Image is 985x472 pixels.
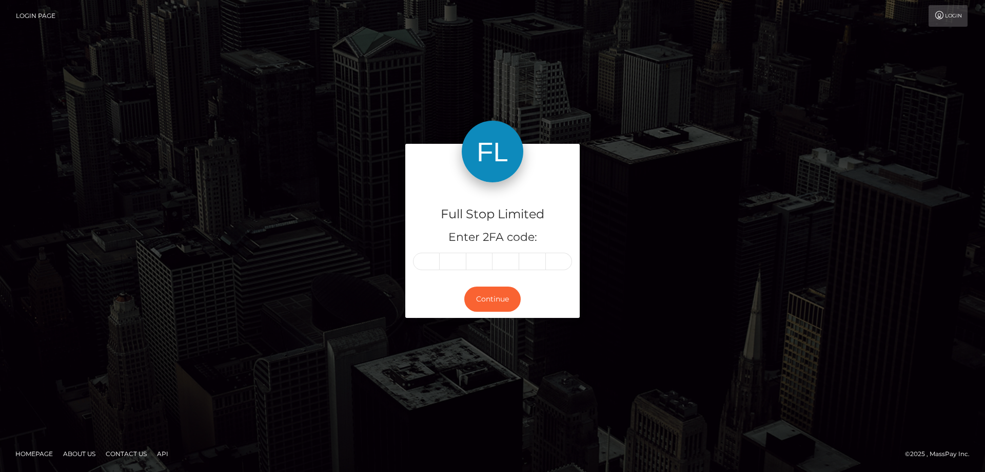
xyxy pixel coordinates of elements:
[11,446,57,462] a: Homepage
[59,446,100,462] a: About Us
[929,5,968,27] a: Login
[462,121,523,182] img: Full Stop Limited
[464,287,521,312] button: Continue
[413,230,572,246] h5: Enter 2FA code:
[16,5,55,27] a: Login Page
[153,446,172,462] a: API
[905,448,977,460] div: © 2025 , MassPay Inc.
[102,446,151,462] a: Contact Us
[413,205,572,223] h4: Full Stop Limited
